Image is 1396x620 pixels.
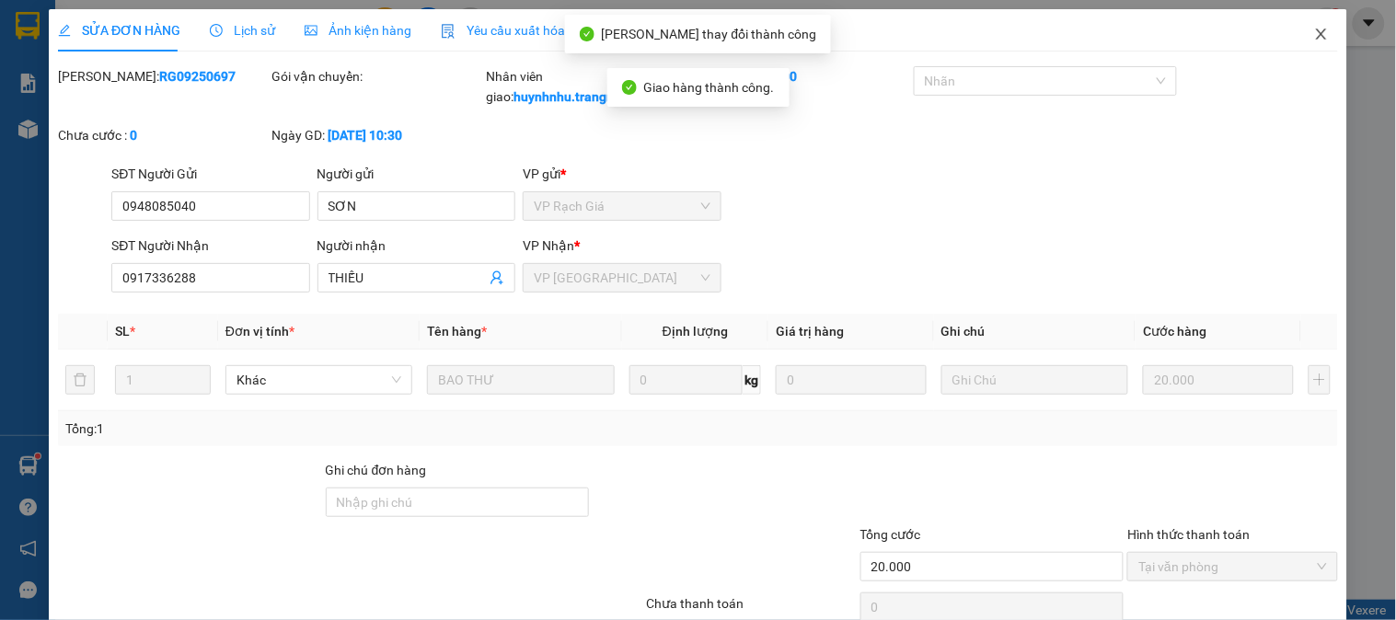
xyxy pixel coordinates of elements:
[580,27,594,41] span: check-circle
[1143,324,1206,339] span: Cước hàng
[941,365,1128,395] input: Ghi Chú
[534,192,710,220] span: VP Rạch Giá
[272,125,482,145] div: Ngày GD:
[326,488,590,517] input: Ghi chú đơn hàng
[1296,9,1347,61] button: Close
[58,125,268,145] div: Chưa cước :
[317,235,515,256] div: Người nhận
[65,419,540,439] div: Tổng: 1
[699,66,909,86] div: Cước rồi :
[58,66,268,86] div: [PERSON_NAME]:
[210,23,275,38] span: Lịch sử
[776,324,844,339] span: Giá trị hàng
[1143,365,1294,395] input: 0
[523,164,721,184] div: VP gửi
[644,80,775,95] span: Giao hàng thành công.
[622,80,637,95] span: check-circle
[486,66,696,107] div: Nhân viên giao:
[441,24,456,39] img: icon
[663,324,728,339] span: Định lượng
[326,463,427,477] label: Ghi chú đơn hàng
[111,235,309,256] div: SĐT Người Nhận
[602,27,817,41] span: [PERSON_NAME] thay đổi thành công
[523,238,574,253] span: VP Nhận
[776,365,927,395] input: 0
[1314,27,1329,41] span: close
[130,128,137,143] b: 0
[58,23,180,38] span: SỬA ĐƠN HÀNG
[441,23,635,38] span: Yêu cầu xuất hóa đơn điện tử
[111,164,309,184] div: SĐT Người Gửi
[317,164,515,184] div: Người gửi
[1127,527,1250,542] label: Hình thức thanh toán
[272,66,482,86] div: Gói vận chuyển:
[115,324,130,339] span: SL
[329,128,403,143] b: [DATE] 10:30
[513,89,662,104] b: huynhnhu.trangngocphat
[305,24,317,37] span: picture
[225,324,294,339] span: Đơn vị tính
[534,264,710,292] span: VP Hà Tiên
[65,365,95,395] button: delete
[427,324,487,339] span: Tên hàng
[743,365,761,395] span: kg
[490,270,504,285] span: user-add
[305,23,411,38] span: Ảnh kiện hàng
[1138,553,1326,580] span: Tại văn phòng
[237,366,401,394] span: Khác
[934,314,1136,350] th: Ghi chú
[159,69,236,84] b: RG09250697
[1309,365,1331,395] button: plus
[58,24,71,37] span: edit
[210,24,223,37] span: clock-circle
[427,365,614,395] input: VD: Bàn, Ghế
[860,527,921,542] span: Tổng cước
